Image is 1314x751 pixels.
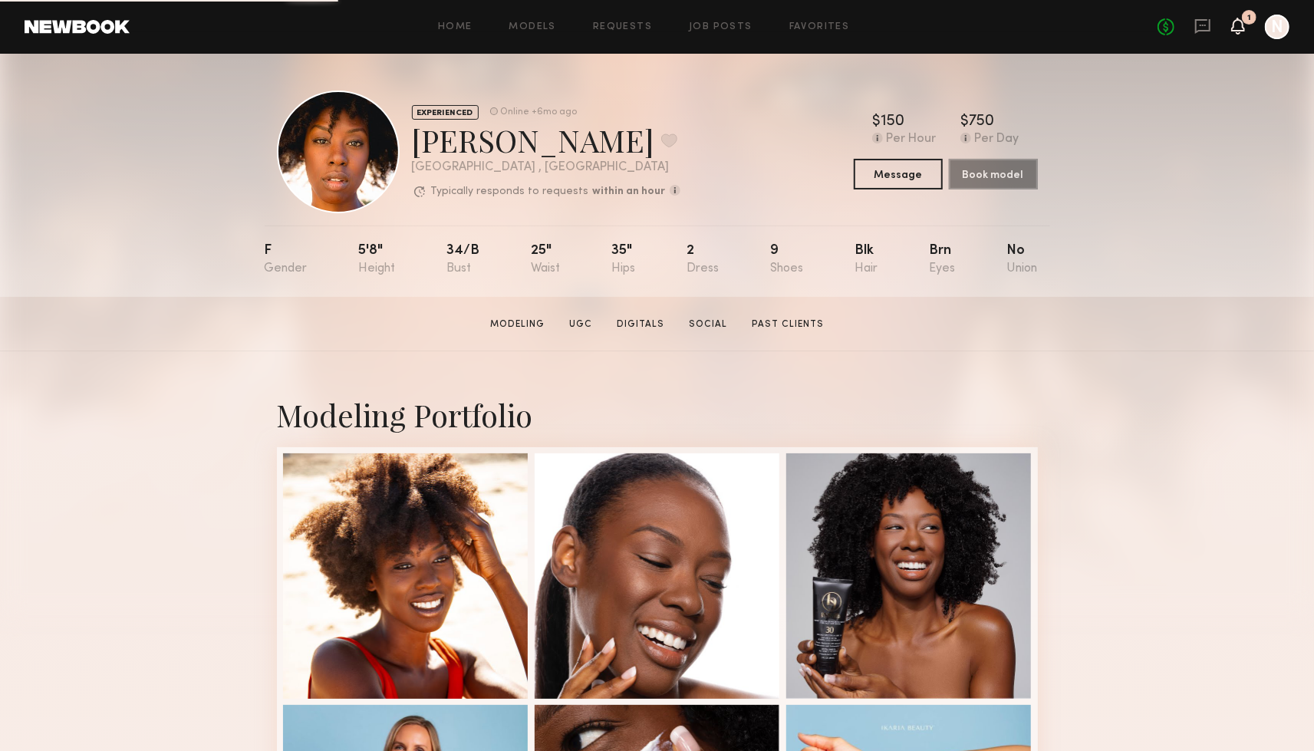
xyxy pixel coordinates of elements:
[683,318,733,331] a: Social
[447,244,480,275] div: 34/b
[611,318,670,331] a: Digitals
[501,107,578,117] div: Online +6mo ago
[789,22,850,32] a: Favorites
[532,244,561,275] div: 25"
[746,318,830,331] a: Past Clients
[1265,15,1289,39] a: N
[886,133,936,147] div: Per Hour
[593,22,652,32] a: Requests
[872,114,881,130] div: $
[771,244,804,275] div: 9
[930,244,956,275] div: Brn
[509,22,556,32] a: Models
[563,318,598,331] a: UGC
[593,186,666,197] b: within an hour
[431,186,589,197] p: Typically responds to requests
[689,22,753,32] a: Job Posts
[974,133,1019,147] div: Per Day
[612,244,636,275] div: 35"
[687,244,720,275] div: 2
[960,114,969,130] div: $
[438,22,473,32] a: Home
[855,244,878,275] div: Blk
[412,161,680,174] div: [GEOGRAPHIC_DATA] , [GEOGRAPHIC_DATA]
[854,159,943,189] button: Message
[484,318,551,331] a: Modeling
[277,394,1038,435] div: Modeling Portfolio
[359,244,396,275] div: 5'8"
[969,114,994,130] div: 750
[265,244,308,275] div: F
[412,105,479,120] div: EXPERIENCED
[881,114,904,130] div: 150
[1247,14,1251,22] div: 1
[412,120,680,160] div: [PERSON_NAME]
[1007,244,1038,275] div: No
